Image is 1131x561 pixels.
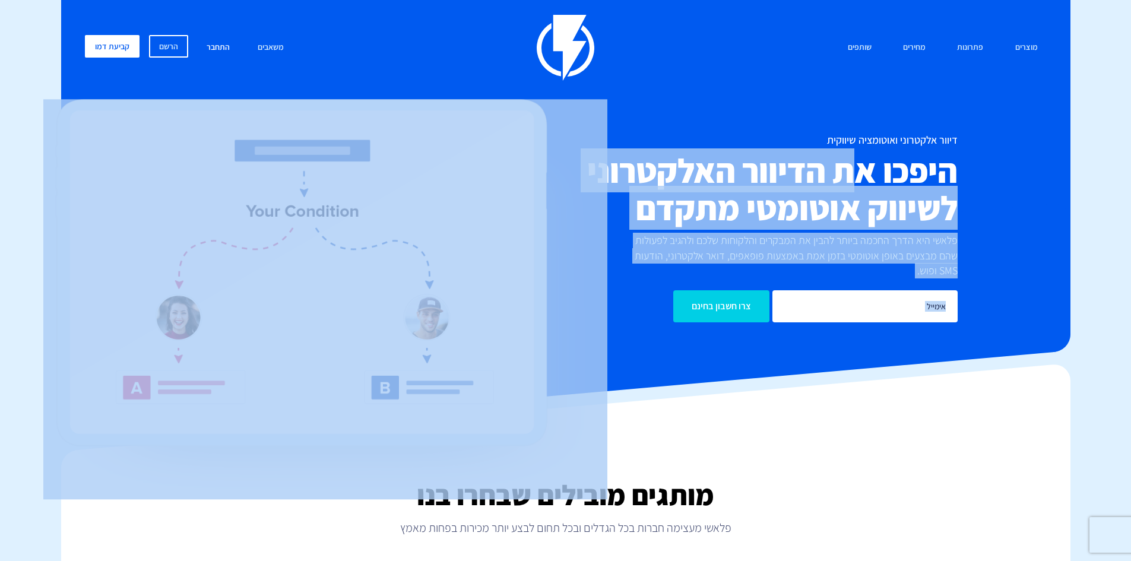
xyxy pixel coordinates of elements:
[894,35,934,61] a: מחירים
[772,290,958,322] input: אימייל
[249,35,293,61] a: משאבים
[673,290,769,322] input: צרו חשבון בחינם
[839,35,880,61] a: שותפים
[85,35,140,58] a: קביעת דמו
[149,35,188,58] a: הרשם
[495,134,958,146] h1: דיוור אלקטרוני ואוטומציה שיווקית
[61,480,1070,511] h2: מותגים מובילים שבחרו בנו
[61,519,1070,536] p: פלאשי מעצימה חברות בכל הגדלים ובכל תחום לבצע יותר מכירות בפחות מאמץ
[495,152,958,227] h2: היפכו את הדיוור האלקטרוני לשיווק אוטומטי מתקדם
[948,35,992,61] a: פתרונות
[614,233,958,278] p: פלאשי היא הדרך החכמה ביותר להבין את המבקרים והלקוחות שלכם ולהגיב לפעולות שהם מבצעים באופן אוטומטי...
[198,35,239,61] a: התחבר
[1006,35,1047,61] a: מוצרים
